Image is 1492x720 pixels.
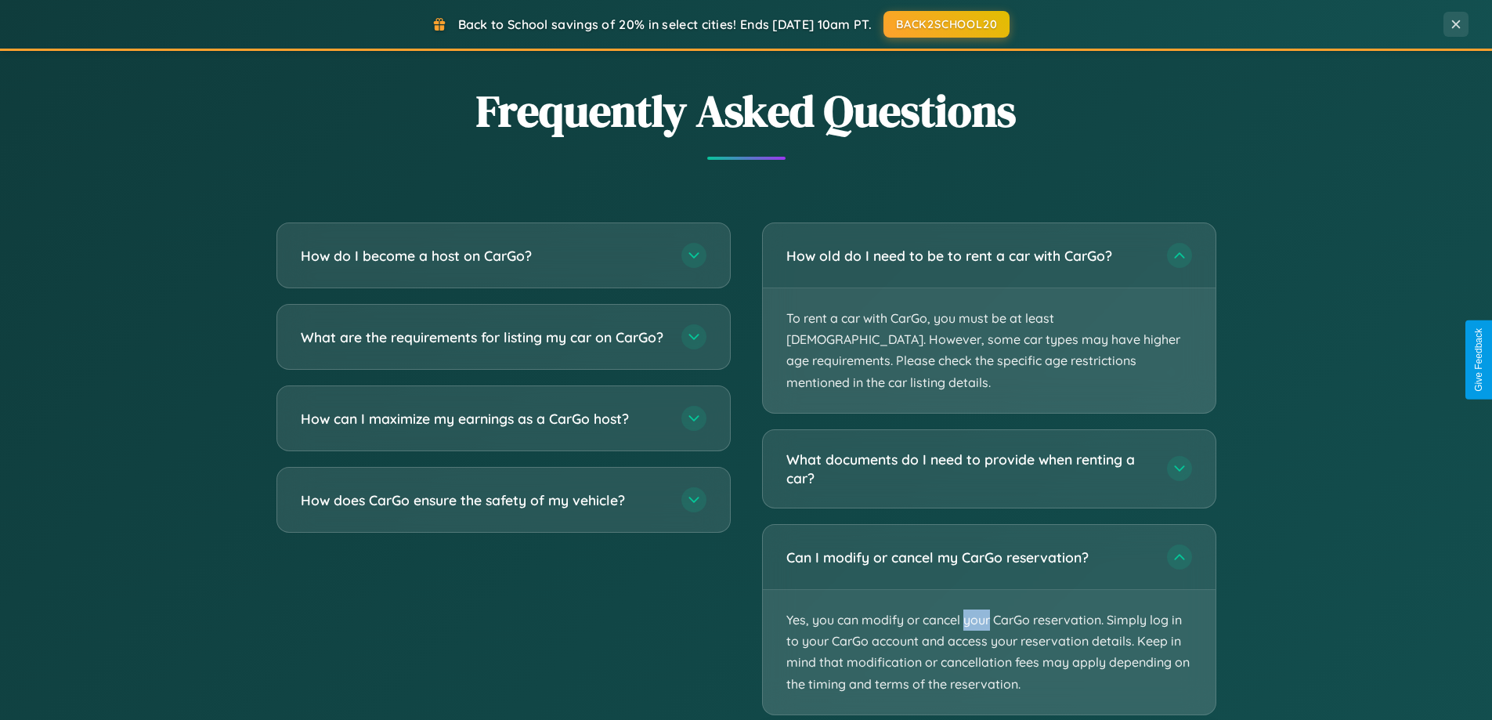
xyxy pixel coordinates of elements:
[301,246,666,266] h3: How do I become a host on CarGo?
[786,246,1151,266] h3: How old do I need to be to rent a car with CarGo?
[1473,328,1484,392] div: Give Feedback
[301,327,666,347] h3: What are the requirements for listing my car on CarGo?
[786,450,1151,488] h3: What documents do I need to provide when renting a car?
[786,548,1151,567] h3: Can I modify or cancel my CarGo reservation?
[301,490,666,510] h3: How does CarGo ensure the safety of my vehicle?
[458,16,872,32] span: Back to School savings of 20% in select cities! Ends [DATE] 10am PT.
[301,409,666,429] h3: How can I maximize my earnings as a CarGo host?
[763,590,1216,715] p: Yes, you can modify or cancel your CarGo reservation. Simply log in to your CarGo account and acc...
[276,81,1216,141] h2: Frequently Asked Questions
[763,288,1216,413] p: To rent a car with CarGo, you must be at least [DEMOGRAPHIC_DATA]. However, some car types may ha...
[883,11,1010,38] button: BACK2SCHOOL20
